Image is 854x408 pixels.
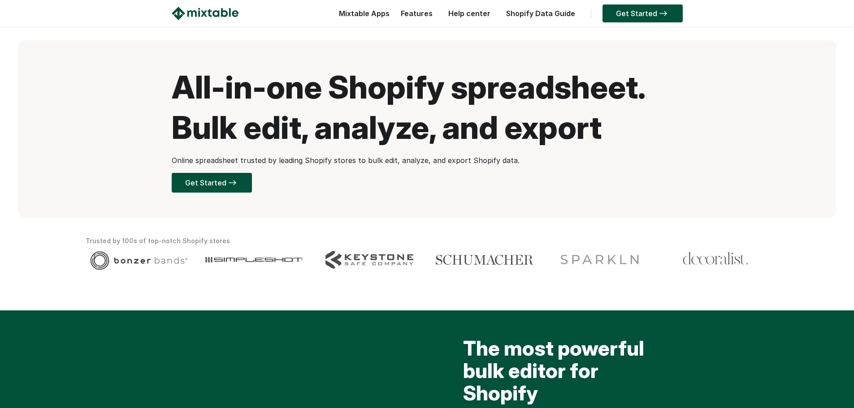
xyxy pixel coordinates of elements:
a: Get Started [172,173,252,193]
img: arrow-right.svg [226,180,238,185]
a: Get Started [603,4,683,22]
img: Client logo [436,251,533,269]
a: Features [396,9,437,18]
img: Client logo [325,251,413,269]
a: Help center [444,9,495,18]
img: Client logo [205,251,303,269]
img: Client logo [557,251,643,269]
div: Mixtable Apps [334,7,390,25]
div: Trusted by 100s of top-notch Shopify stores [86,236,769,246]
img: Client logo [90,251,187,270]
img: Client logo [682,251,749,266]
img: arrow-right.svg [657,11,669,16]
p: Online spreadsheet trusted by leading Shopify stores to bulk edit, analyze, and export Shopify data. [172,155,683,166]
a: Shopify Data Guide [502,9,580,18]
h1: All-in-one Shopify spreadsheet. Bulk edit, analyze, and export [172,67,683,148]
img: Mixtable logo [172,7,238,20]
